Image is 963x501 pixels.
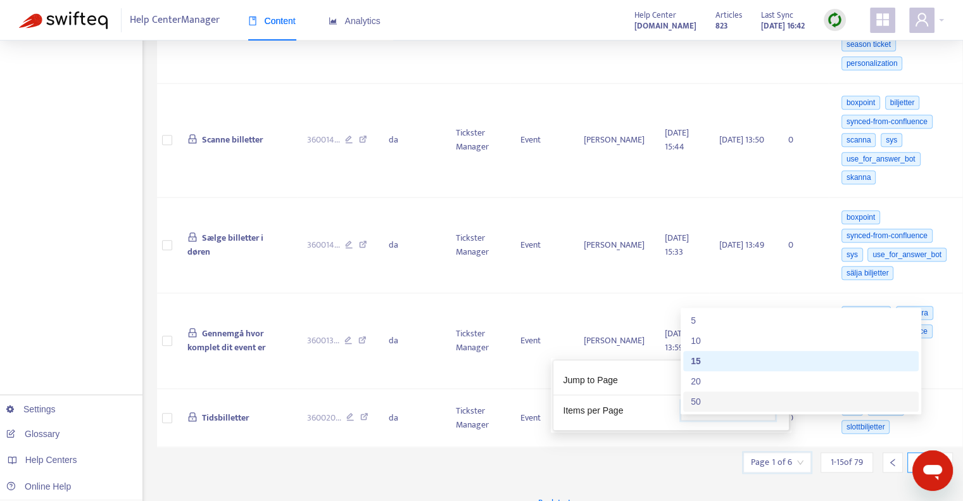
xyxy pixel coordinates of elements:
[761,19,805,33] strong: [DATE] 16:42
[841,115,933,129] span: synced-from-confluence
[379,293,446,389] td: da
[248,16,296,26] span: Content
[446,198,510,293] td: Tickster Manager
[130,8,220,32] span: Help Center Manager
[307,133,340,147] span: 360014 ...
[715,8,742,22] span: Articles
[778,293,829,389] td: 0
[574,198,655,293] td: [PERSON_NAME]
[841,170,876,184] span: skanna
[379,198,446,293] td: da
[6,404,56,414] a: Settings
[510,84,574,198] td: Event
[202,410,249,425] span: Tidsbilletter
[778,84,829,198] td: 0
[187,412,198,422] span: lock
[446,389,510,447] td: Tickster Manager
[187,232,198,242] span: lock
[634,8,676,22] span: Help Center
[510,198,574,293] td: Event
[6,481,71,491] a: Online Help
[665,231,689,259] span: [DATE] 15:33
[841,210,880,224] span: boxpoint
[896,306,933,320] span: verifiera
[379,389,446,447] td: da
[867,248,947,262] span: use_for_answer_bot
[827,12,843,28] img: sync.dc5367851b00ba804db3.png
[329,16,381,26] span: Analytics
[665,326,689,355] span: [DATE] 13:59
[691,314,911,327] div: 5
[841,420,890,434] span: slottbiljetter
[379,84,446,198] td: da
[881,133,902,147] span: sys
[885,96,920,110] span: biljetter
[683,371,919,391] div: 20
[307,334,339,348] span: 360013 ...
[907,452,928,472] div: 1
[841,96,880,110] span: boxpoint
[25,455,77,465] span: Help Centers
[691,334,911,348] div: 10
[187,231,264,259] span: Sælge billetter i døren
[914,12,929,27] span: user
[248,16,257,25] span: book
[683,310,919,331] div: 5
[875,12,890,27] span: appstore
[307,238,340,252] span: 360014 ...
[574,293,655,389] td: [PERSON_NAME]
[761,8,793,22] span: Last Sync
[841,248,863,262] span: sys
[187,327,198,338] span: lock
[841,56,903,70] span: personalization
[563,405,623,415] span: Items per Page
[683,351,919,371] div: 15
[841,229,933,243] span: synced-from-confluence
[691,395,911,409] div: 50
[912,450,953,491] iframe: Knap til at åbne messaging-vindue
[841,152,921,166] span: use_for_answer_bot
[202,132,263,147] span: Scanne billetter
[719,132,764,147] span: [DATE] 13:50
[634,18,696,33] a: [DOMAIN_NAME]
[778,389,829,447] td: 0
[446,293,510,389] td: Tickster Manager
[563,375,617,385] span: Jump to Page
[187,134,198,144] span: lock
[841,37,896,51] span: season ticket
[683,391,919,412] div: 50
[634,19,696,33] strong: [DOMAIN_NAME]
[19,11,108,29] img: Swifteq
[691,354,911,368] div: 15
[510,389,574,447] td: Event
[715,19,728,33] strong: 823
[574,84,655,198] td: [PERSON_NAME]
[6,429,60,439] a: Glossary
[841,133,876,147] span: scanna
[329,16,337,25] span: area-chart
[831,455,863,469] span: 1 - 15 of 79
[841,306,891,320] span: evenemang
[683,331,919,351] div: 10
[446,84,510,198] td: Tickster Manager
[510,293,574,389] td: Event
[307,411,341,425] span: 360020 ...
[841,266,894,280] span: sälja biljetter
[778,198,829,293] td: 0
[888,458,897,467] span: left
[187,326,265,355] span: Gennemgå hvor komplet dit event er
[691,374,911,388] div: 20
[665,125,689,154] span: [DATE] 15:44
[719,238,764,252] span: [DATE] 13:49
